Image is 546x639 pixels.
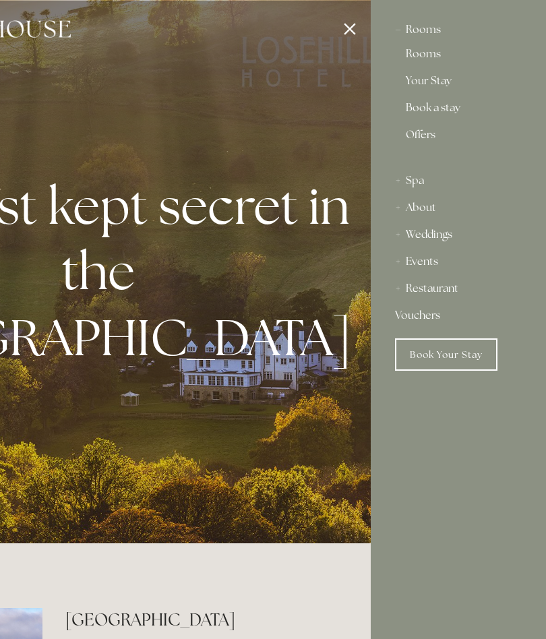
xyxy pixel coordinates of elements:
[395,194,522,221] div: About
[406,102,511,119] a: Book a stay
[395,338,497,371] a: Book Your Stay
[395,302,522,329] a: Vouchers
[406,129,511,151] a: Offers
[395,275,522,302] div: Restaurant
[406,75,511,92] a: Your Stay
[395,221,522,248] div: Weddings
[395,167,522,194] div: Spa
[406,49,511,65] a: Rooms
[395,248,522,275] div: Events
[395,16,522,43] div: Rooms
